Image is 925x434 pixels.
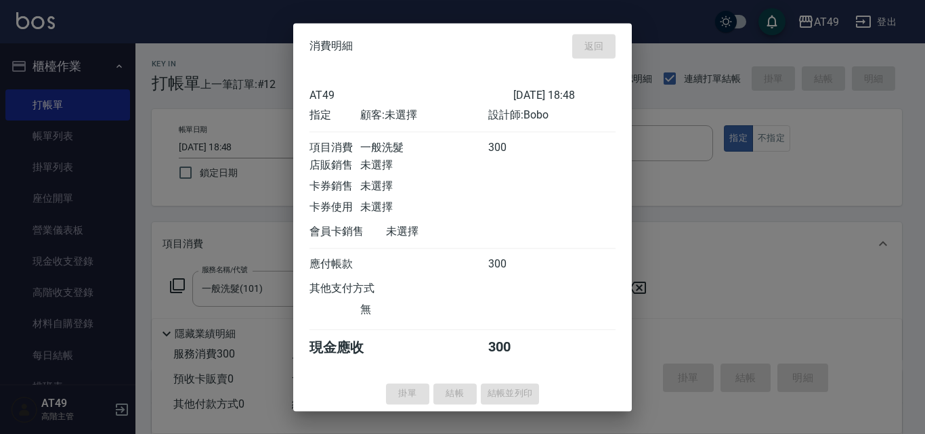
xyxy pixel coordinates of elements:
[309,141,360,155] div: 項目消費
[309,108,360,123] div: 指定
[513,89,616,102] div: [DATE] 18:48
[360,141,488,155] div: 一般洗髮
[309,225,386,239] div: 會員卡銷售
[360,108,488,123] div: 顧客: 未選擇
[309,158,360,173] div: 店販銷售
[386,225,513,239] div: 未選擇
[309,89,513,102] div: AT49
[360,303,488,317] div: 無
[360,179,488,194] div: 未選擇
[309,200,360,215] div: 卡券使用
[309,179,360,194] div: 卡券銷售
[488,339,539,357] div: 300
[309,282,412,296] div: 其他支付方式
[309,339,386,357] div: 現金應收
[488,257,539,272] div: 300
[360,158,488,173] div: 未選擇
[360,200,488,215] div: 未選擇
[309,257,360,272] div: 應付帳款
[488,141,539,155] div: 300
[309,39,353,53] span: 消費明細
[488,108,616,123] div: 設計師: Bobo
